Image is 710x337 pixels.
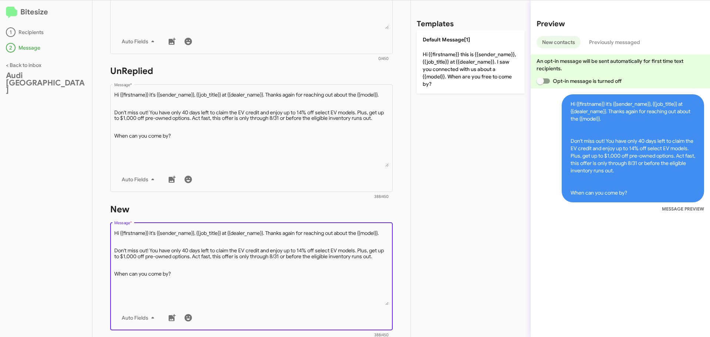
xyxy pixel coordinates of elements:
button: Previously messaged [584,36,646,48]
span: Auto Fields [122,311,157,324]
a: < Back to inbox [6,62,41,68]
button: New contacts [537,36,581,48]
div: Message [6,43,86,53]
div: Recipients [6,27,86,37]
mat-hint: 0/450 [378,57,389,61]
p: Hi {{firstname}} this is {{sender_name}}, {{job_title}} at {{dealer_name}}. I saw you connected w... [417,30,525,94]
button: Auto Fields [116,35,163,48]
small: MESSAGE PREVIEW [662,205,704,213]
span: Auto Fields [122,173,157,186]
div: Audi [GEOGRAPHIC_DATA] [6,72,86,94]
span: Default Message[1] [423,36,470,43]
h1: UnReplied [110,65,393,77]
h2: Preview [537,18,704,30]
span: Previously messaged [589,36,640,48]
div: 1 [6,27,16,37]
span: Hi {{firstname}} it's {{sender_name}}, {{job_title}} at {{dealer_name}}. Thanks again for reachin... [562,94,704,202]
button: Auto Fields [116,311,163,324]
span: New contacts [542,36,575,48]
h2: Templates [417,18,454,30]
img: logo-minimal.svg [6,7,17,18]
h2: Bitesize [6,6,86,18]
p: An opt-in message will be sent automatically for first time text recipients. [537,57,704,72]
h1: New [110,203,393,215]
span: Opt-in message is turned off [553,77,622,85]
div: 2 [6,43,16,53]
mat-hint: 388/450 [374,195,389,199]
button: Auto Fields [116,173,163,186]
span: Auto Fields [122,35,157,48]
